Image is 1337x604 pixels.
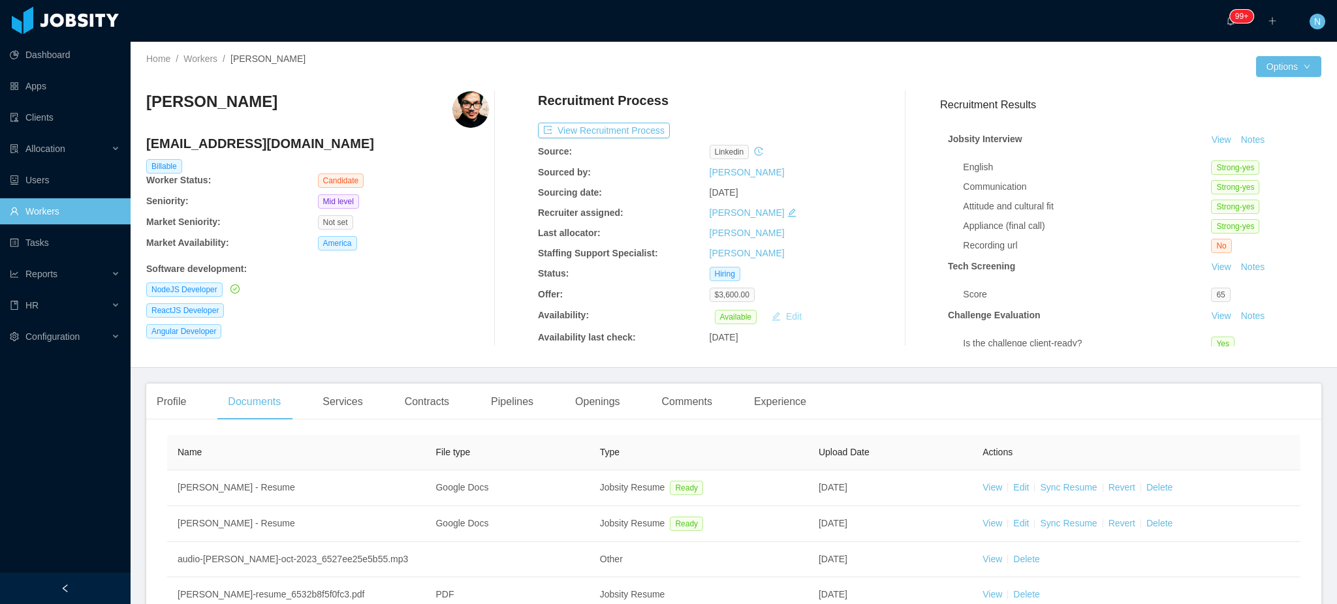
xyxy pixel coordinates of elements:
h4: Recruitment Process [538,91,668,110]
span: Strong-yes [1211,200,1259,214]
span: Hiring [710,267,740,281]
a: Delete [1146,518,1172,528]
sup: 1690 [1230,10,1253,23]
a: [PERSON_NAME] [710,228,785,238]
div: Profile [146,384,197,420]
span: [DATE] [710,332,738,342]
div: Score [963,288,1211,301]
span: Actions [983,447,1013,457]
span: [DATE] [819,518,847,528]
b: Last allocator: [538,228,601,238]
span: NodeJS Developer [146,282,223,297]
span: File type [435,447,470,457]
b: Software development : [146,264,247,274]
span: Type [600,447,620,457]
span: Other [600,554,623,564]
a: icon: exportView Recruitment Process [538,125,670,136]
a: View [983,482,1002,492]
div: Documents [217,384,291,420]
img: a2cd09c6-2dc5-4bab-9d94-8379ae148195.jpeg [452,91,489,128]
i: icon: plus [1268,16,1277,25]
i: icon: bell [1226,16,1235,25]
span: Angular Developer [146,324,221,339]
i: icon: history [754,147,763,156]
a: Edit [1013,482,1029,492]
span: America [318,236,357,250]
b: Recruiter assigned: [538,207,623,218]
span: Strong-yes [1211,160,1259,175]
b: Source: [538,146,572,157]
i: icon: solution [10,144,19,153]
i: icon: line-chart [10,269,19,279]
div: Attitude and cultural fit [963,200,1211,213]
a: Revert [1109,518,1135,528]
a: View [983,589,1002,599]
span: linkedin [710,145,749,159]
b: Worker Status: [146,175,211,185]
a: [PERSON_NAME] [710,207,785,218]
td: Google Docs [425,470,589,506]
i: icon: edit [787,208,796,217]
span: Jobsity Resume [600,518,665,528]
span: Strong-yes [1211,219,1259,234]
a: Edit [1013,518,1029,528]
a: [PERSON_NAME] [710,167,785,177]
div: English [963,160,1211,174]
span: / [223,53,225,64]
a: icon: auditClients [10,104,120,130]
span: Jobsity Resume [600,482,665,492]
td: [PERSON_NAME] - Resume [167,506,425,542]
span: Mid level [318,194,359,209]
a: Workers [183,53,217,64]
a: icon: userWorkers [10,198,120,224]
a: View [1207,134,1236,145]
div: Appliance (final call) [963,219,1211,233]
b: Staffing Support Specialist: [538,248,658,258]
h4: [EMAIL_ADDRESS][DOMAIN_NAME] [146,134,489,153]
div: Pipelines [480,384,544,420]
b: Status: [538,268,569,279]
b: Availability last check: [538,332,636,342]
a: View [1207,262,1236,272]
button: Notes [1236,260,1270,275]
a: Delete [1146,482,1172,492]
span: Ready [670,481,703,495]
h3: Recruitment Results [940,97,1321,113]
a: View [983,518,1002,528]
a: Delete [1013,554,1039,564]
a: Home [146,53,170,64]
b: Market Availability: [146,237,229,248]
span: Billable [146,159,182,174]
a: View [1207,310,1236,321]
i: icon: setting [10,332,19,341]
div: Communication [963,180,1211,194]
b: Availability: [538,310,589,320]
span: Configuration [25,331,80,342]
strong: Challenge Evaluation [948,310,1041,320]
td: Google Docs [425,506,589,542]
div: Recording url [963,239,1211,252]
button: icon: exportView Recruitment Process [538,123,670,138]
span: [DATE] [710,187,738,198]
span: N [1314,14,1321,29]
span: Allocation [25,143,65,154]
span: Reports [25,269,57,279]
td: [PERSON_NAME] - Resume [167,470,425,506]
span: HR [25,300,39,310]
button: icon: editEdit [766,309,807,324]
button: Notes [1236,309,1270,324]
span: [DATE] [819,482,847,492]
i: icon: check-circle [230,284,240,294]
span: Candidate [318,174,364,188]
a: icon: pie-chartDashboard [10,42,120,68]
div: Openings [565,384,631,420]
div: Comments [652,384,723,420]
span: Jobsity Resume [600,589,665,599]
a: [PERSON_NAME] [710,248,785,258]
span: No [1211,239,1231,253]
span: ReactJS Developer [146,303,224,318]
a: icon: profileTasks [10,230,120,256]
a: Sync Resume [1040,518,1097,528]
h3: [PERSON_NAME] [146,91,277,112]
a: icon: robotUsers [10,167,120,193]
